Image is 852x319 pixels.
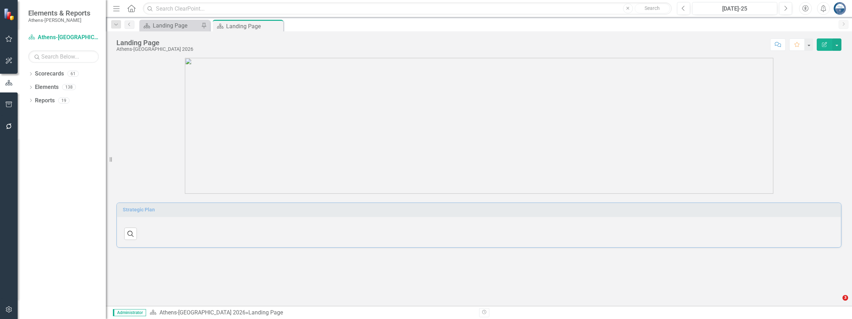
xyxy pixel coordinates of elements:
[67,71,79,77] div: 61
[28,9,90,17] span: Elements & Reports
[28,50,99,63] input: Search Below...
[141,21,199,30] a: Landing Page
[833,2,846,15] img: Andy Minish
[35,97,55,105] a: Reports
[35,70,64,78] a: Scorecards
[113,309,146,316] span: Administrator
[159,309,246,316] a: Athens-[GEOGRAPHIC_DATA] 2026
[226,22,282,31] div: Landing Page
[248,309,283,316] div: Landing Page
[692,2,778,15] button: [DATE]-25
[116,47,193,52] div: Athens-[GEOGRAPHIC_DATA] 2026
[28,34,99,42] a: Athens-[GEOGRAPHIC_DATA] 2026
[645,5,660,11] span: Search
[58,97,70,103] div: 19
[842,295,848,301] span: 3
[123,207,838,212] h3: Strategic Plan
[153,21,199,30] div: Landing Page
[695,5,775,13] div: [DATE]-25
[35,83,59,91] a: Elements
[150,309,474,317] div: »
[4,8,16,20] img: ClearPoint Strategy
[828,295,845,312] iframe: Intercom live chat
[62,84,76,90] div: 138
[116,39,193,47] div: Landing Page
[143,2,671,15] input: Search ClearPoint...
[28,17,90,23] small: Athens-[PERSON_NAME]
[635,4,670,13] button: Search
